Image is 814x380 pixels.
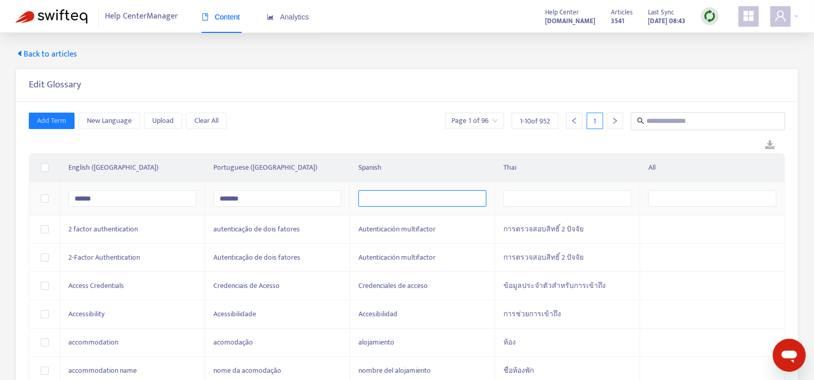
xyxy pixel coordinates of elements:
span: ชื่อห้องพัก [503,365,534,376]
div: 1 [587,113,603,129]
span: การตรวจสอบสิทธิ์ 2 ปัจจัย [503,251,584,263]
span: Accesibilidad [358,308,397,320]
span: search [637,117,644,124]
span: accommodation name [68,365,137,376]
span: user [774,10,787,22]
span: 2 factor authentication [68,223,138,235]
span: Articles [611,7,632,18]
span: nome da acomodação [213,365,281,376]
span: alojamiento [358,336,394,348]
span: 1 - 10 of 952 [520,116,550,126]
strong: [DATE] 08:43 [648,15,685,27]
span: 2-Factor Authentication [68,251,140,263]
span: Access Credentials [68,280,124,292]
span: Accessibility [68,308,104,320]
button: Clear All [186,113,227,129]
span: ข้อมูลประจำตัวสำหรับการเข้าถึง [503,280,606,292]
span: area-chart [267,13,274,21]
span: caret-left [15,49,24,58]
span: Autenticación multifactor [358,223,436,235]
span: nombre del alojamiento [358,365,431,376]
h5: Edit Glossary [29,79,81,91]
span: Help Center [545,7,579,18]
span: Credenciales de acceso [358,280,428,292]
span: New Language [87,115,132,126]
span: Back to articles [15,48,77,61]
th: Portuguese ([GEOGRAPHIC_DATA]) [205,154,350,182]
button: Add Term [29,113,75,129]
span: acomodação [213,336,253,348]
img: Swifteq [15,9,87,24]
span: Help Center Manager [105,7,178,26]
span: Autenticação de dois fatores [213,251,300,263]
span: right [611,117,619,124]
span: Upload [152,115,174,126]
a: [DOMAIN_NAME] [545,15,595,27]
span: Credenciais de Acesso [213,280,280,292]
span: left [571,117,578,124]
button: Upload [144,113,182,129]
button: New Language [79,113,140,129]
strong: 3541 [611,15,624,27]
span: ห้อง [503,336,516,348]
span: autenticação de dois fatores [213,223,300,235]
span: การตรวจสอบสิทธิ์ 2 ปัจจัย [503,223,584,235]
span: appstore [743,10,755,22]
img: sync.dc5367851b00ba804db3.png [703,10,716,23]
span: book [202,13,209,21]
th: Spanish [350,154,495,182]
span: Clear All [194,115,219,126]
span: Autenticación multifactor [358,251,436,263]
span: Acessibilidade [213,308,256,320]
span: Content [202,13,240,21]
th: All [640,154,785,182]
span: การช่วยการเข้าถึง [503,308,561,320]
th: Thai [495,154,640,182]
iframe: Button to launch messaging window [773,339,806,372]
span: accommodation [68,336,118,348]
span: Analytics [267,13,309,21]
span: Last Sync [648,7,674,18]
th: English ([GEOGRAPHIC_DATA]) [60,154,205,182]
